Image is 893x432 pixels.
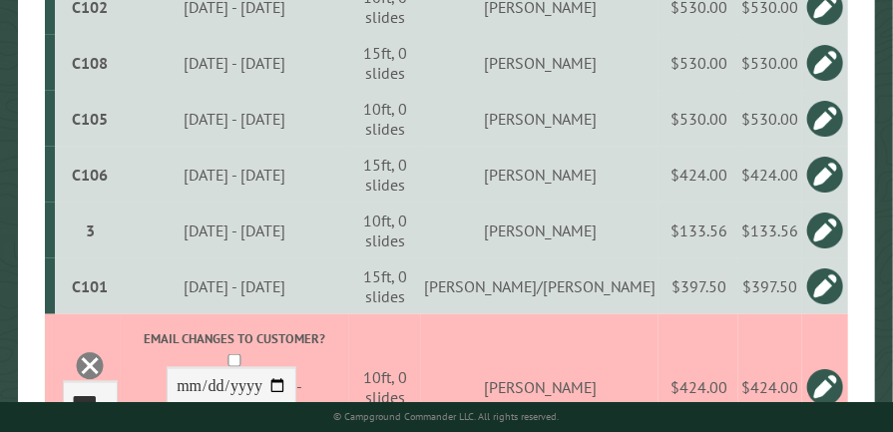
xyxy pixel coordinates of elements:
div: C106 [63,165,118,185]
td: $397.50 [738,258,801,314]
div: [DATE] - [DATE] [124,276,346,296]
div: C108 [63,53,118,73]
label: Email changes to customer? [124,329,346,348]
div: [DATE] - [DATE] [124,109,346,129]
td: [PERSON_NAME]/[PERSON_NAME] [421,258,659,314]
a: Delete this reservation [75,351,105,381]
div: [DATE] - [DATE] [124,165,346,185]
td: [PERSON_NAME] [421,147,659,203]
div: [DATE] - [DATE] [124,53,346,73]
td: 15ft, 0 slides [349,35,421,91]
td: $530.00 [659,91,738,147]
td: $424.00 [738,147,801,203]
td: $424.00 [659,147,738,203]
td: [PERSON_NAME] [421,203,659,258]
td: $530.00 [738,35,801,91]
td: $530.00 [738,91,801,147]
div: C101 [63,276,118,296]
td: 15ft, 0 slides [349,258,421,314]
td: $530.00 [659,35,738,91]
div: C105 [63,109,118,129]
td: $133.56 [659,203,738,258]
td: 15ft, 0 slides [349,147,421,203]
div: [DATE] - [DATE] [124,220,346,240]
td: $397.50 [659,258,738,314]
td: 10ft, 0 slides [349,91,421,147]
td: [PERSON_NAME] [421,91,659,147]
td: [PERSON_NAME] [421,35,659,91]
small: © Campground Commander LLC. All rights reserved. [334,410,560,423]
div: 3 [63,220,118,240]
td: $133.56 [738,203,801,258]
td: 10ft, 0 slides [349,203,421,258]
